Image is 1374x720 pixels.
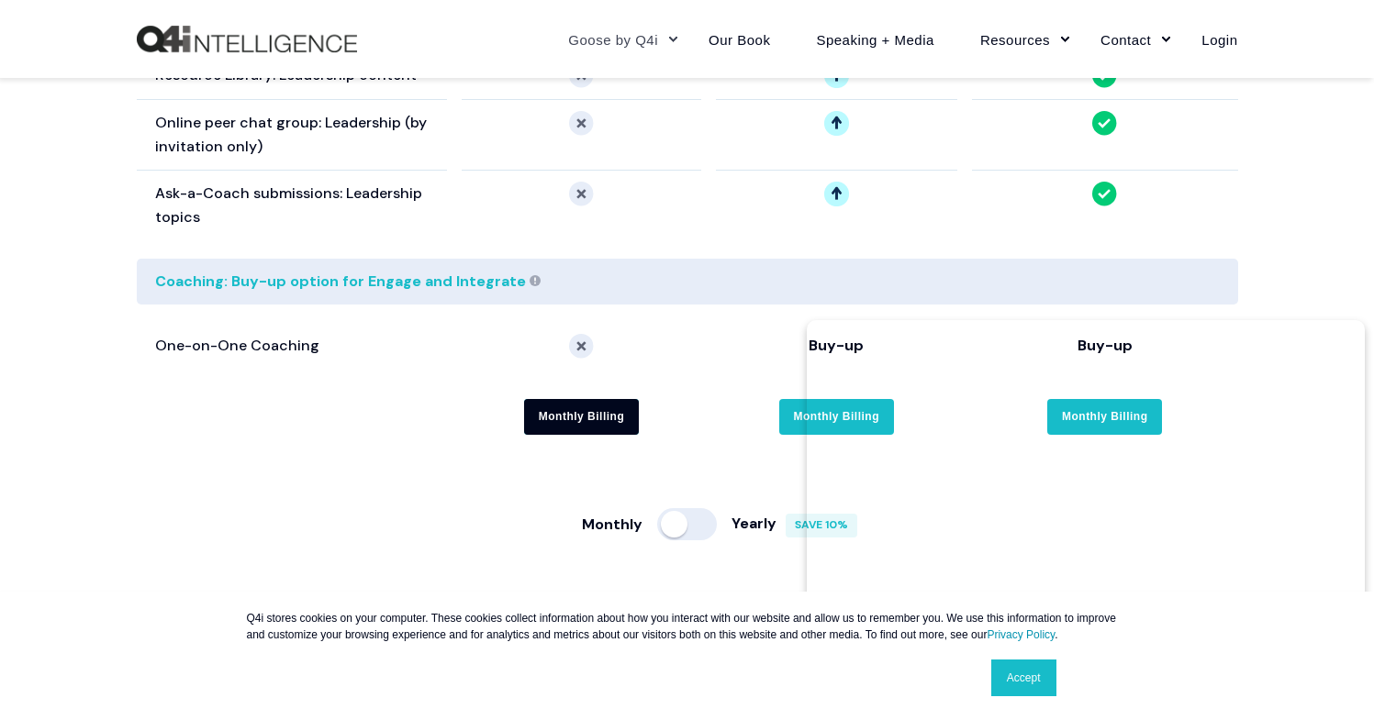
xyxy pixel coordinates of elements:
a: Monthly Billing [779,399,895,435]
div: Yearly [732,512,776,536]
img: Upgrade [824,182,849,206]
iframe: Popup CTA [807,320,1365,711]
div: One-on-One Coaching [155,334,319,358]
img: Q4intelligence, LLC logo [137,26,357,53]
p: Q4i stores cookies on your computer. These cookies collect information about how you interact wit... [247,610,1128,643]
div: Ask-a-Coach submissions: Leadership topics [155,182,430,229]
a: Monthly Billing [524,399,640,435]
a: Privacy Policy [987,628,1055,641]
a: Accept [991,659,1056,696]
div: Coaching: Buy-up option for Engage and Integrate [155,270,526,294]
img: Upgrade [824,111,849,136]
div: Monthly [582,513,642,537]
a: Back to Home [137,26,357,53]
div: SAVE 10% [786,514,857,537]
div: Online peer chat group: Leadership (by invitation only) [155,111,430,159]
